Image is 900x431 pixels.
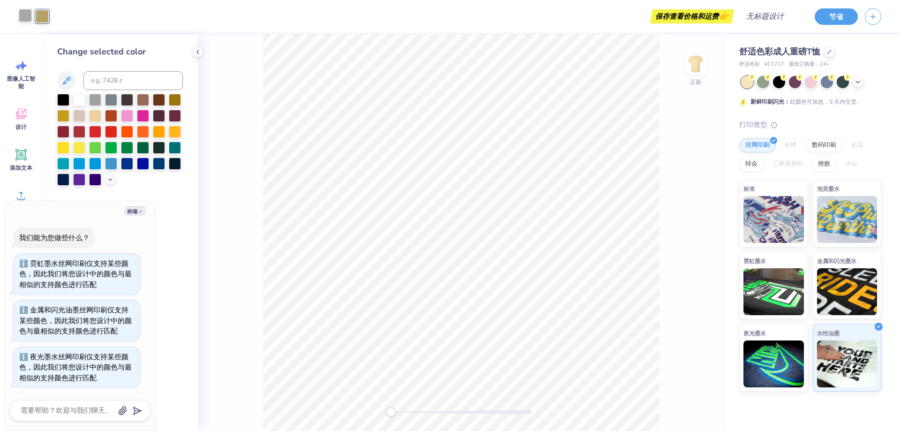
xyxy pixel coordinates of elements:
[743,257,766,265] font: 霓虹墨水
[19,305,132,336] font: 金属和闪光油墨丝网印刷仅支持某些颜色，因此我们将您设计中的颜色与最相似的支持颜色进行匹配
[386,408,396,417] div: 无障碍标签
[690,78,701,86] font: 正面
[815,8,858,25] button: 节省
[19,352,132,383] font: 夜光墨水丝网印刷仅支持某些颜色，因此我们将您设计中的颜色与最相似的支持颜色进行匹配
[785,141,797,149] font: 刺绣
[743,268,804,315] img: 霓虹墨水
[820,60,826,68] font: 24
[817,330,840,337] font: 水性油墨
[750,98,790,106] font: 新鲜印刷闪光：
[817,196,877,243] img: 泡芙墨水
[739,7,808,26] input: 无标题设计
[127,208,137,215] font: 坍塌
[719,10,729,22] font: 👉
[655,12,719,21] font: 保存查看价格和运费
[743,185,755,193] font: 标准
[743,196,804,243] img: 标准
[765,60,768,68] font: #
[817,340,877,387] img: 水性油墨
[83,71,183,90] input: e.g. 7428 c
[19,233,90,242] font: 我们能为您做些什么？
[768,60,784,68] font: C1717
[743,330,766,337] font: 夜光墨水
[124,206,146,216] button: 坍塌
[19,259,132,289] font: 霓虹墨水丝网印刷仅支持某些颜色，因此我们将您设计中的颜色与最相似的支持颜色进行匹配
[686,54,705,73] img: 正面
[817,268,877,315] img: 金属和闪光墨水
[812,141,836,149] font: 数码印刷
[772,159,803,168] font: 乙烯基塑料
[739,60,760,68] font: 舒适色彩
[15,123,27,131] font: 设计
[817,257,856,265] font: 金属和闪光墨水
[739,46,820,57] font: 舒适色彩成人重磅T恤
[739,120,767,129] font: 打印类型
[743,340,804,387] img: 夜光墨水
[57,45,183,58] div: Change selected color
[10,164,32,172] font: 添加文本
[745,159,757,168] font: 转会
[7,75,35,90] font: 图像人工智能
[851,141,863,149] font: 贴花
[845,159,857,168] font: 水钻
[826,60,830,68] font: +
[829,12,843,21] font: 节省
[789,60,820,68] font: 最低订购量：
[790,98,862,106] font: 此颜色可加急，5 天内交货。
[817,185,840,193] font: 泡芙墨水
[745,141,770,149] font: 丝网印刷
[818,159,830,168] font: 挫败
